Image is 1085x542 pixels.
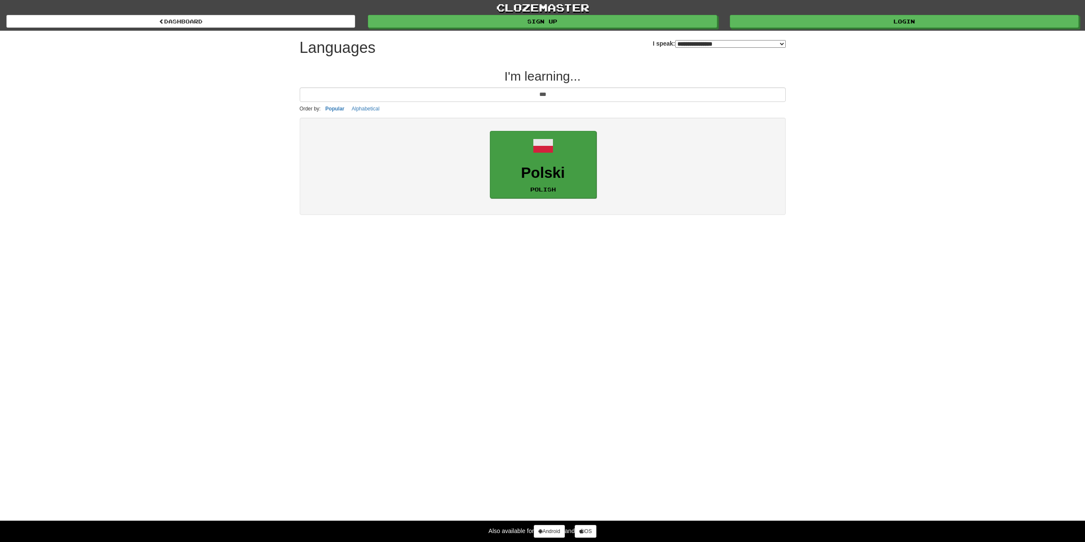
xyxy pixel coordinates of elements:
a: PolskiPolish [490,131,596,199]
a: dashboard [6,15,355,28]
h1: Languages [300,39,376,56]
label: I speak: [653,39,785,48]
a: iOS [575,525,596,538]
button: Popular [323,104,347,113]
a: Login [730,15,1079,28]
a: Sign up [368,15,717,28]
button: Alphabetical [349,104,382,113]
h2: I'm learning... [300,69,786,83]
h3: Polski [495,165,592,181]
select: I speak: [675,40,786,48]
small: Order by: [300,106,321,112]
small: Polish [530,186,556,192]
a: Android [534,525,564,538]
